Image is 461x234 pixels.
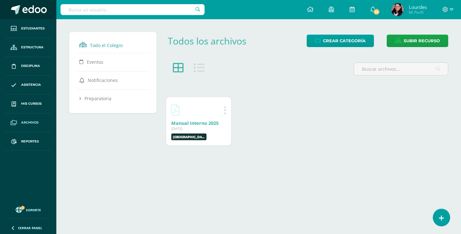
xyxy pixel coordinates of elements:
a: Crear Categoría [307,35,374,47]
a: Subir recurso [387,35,448,47]
a: Estructura [5,38,51,57]
input: Busca un usuario... [61,4,205,15]
span: Reportes [21,139,39,144]
span: Soporte [26,208,41,212]
span: Estructura [21,45,44,50]
a: Todos los archivos [168,35,247,47]
a: Asistencia [5,76,51,94]
span: Crear Categoría [323,35,366,47]
a: Notificaciones [79,74,146,86]
div: [DATE] [171,126,226,131]
img: 5b5dc2834911c0cceae0df2d5a0ff844.png [391,3,404,16]
a: Reportes [5,132,51,151]
span: Mis cursos [21,101,42,106]
a: Mis cursos [5,94,51,113]
a: Estudiantes [5,19,51,38]
a: Eventos [79,56,146,68]
input: Buscar archivos... [354,63,448,75]
div: Todos los archivos [168,35,256,47]
a: Descargar Manual Interno 2025.pdf [171,102,180,117]
span: Asistencia [21,82,41,87]
a: Archivos [5,113,51,132]
a: Todo el Colegio [79,39,146,50]
span: Disciplina [21,63,40,69]
span: Eventos [87,59,103,65]
a: Manual Interno 2025 [171,120,219,126]
span: Preparatoria [85,95,111,101]
a: Soporte [8,205,49,214]
span: 35 [373,8,380,15]
a: Disciplina [5,57,51,76]
span: Mi Perfil [409,10,427,15]
div: Descargar Manual Interno 2025.pdf [171,120,226,126]
span: Notificaciones [88,77,118,83]
span: Lourdes [409,4,427,10]
span: Archivos [21,120,38,125]
a: Preparatoria [79,93,146,104]
label: Colegio Internacional de Guatemala [171,133,206,140]
span: Todo el Colegio [90,42,123,48]
span: Cerrar panel [18,226,42,230]
span: Subir recurso [404,35,440,47]
span: Estudiantes [21,26,44,31]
